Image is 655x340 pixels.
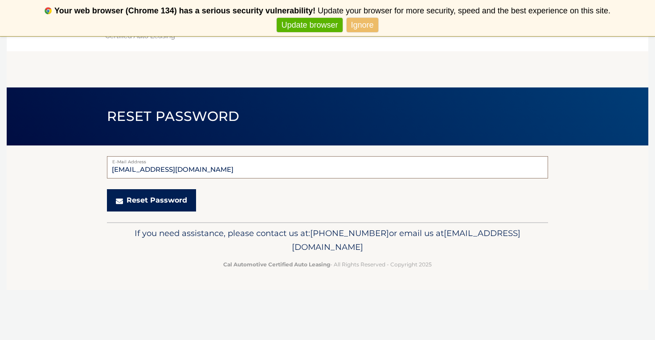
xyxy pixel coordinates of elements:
input: E-Mail Address [107,156,548,178]
strong: Cal Automotive Certified Auto Leasing [223,261,330,268]
button: Reset Password [107,189,196,211]
span: Reset Password [107,108,239,124]
b: Your web browser (Chrome 134) has a serious security vulnerability! [54,6,315,15]
a: Update browser [277,18,342,33]
p: - All Rights Reserved - Copyright 2025 [113,260,542,269]
p: If you need assistance, please contact us at: or email us at [113,226,542,255]
span: Update your browser for more security, speed and the best experience on this site. [318,6,610,15]
label: E-Mail Address [107,156,548,163]
span: [PHONE_NUMBER] [310,228,389,238]
a: Ignore [347,18,378,33]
